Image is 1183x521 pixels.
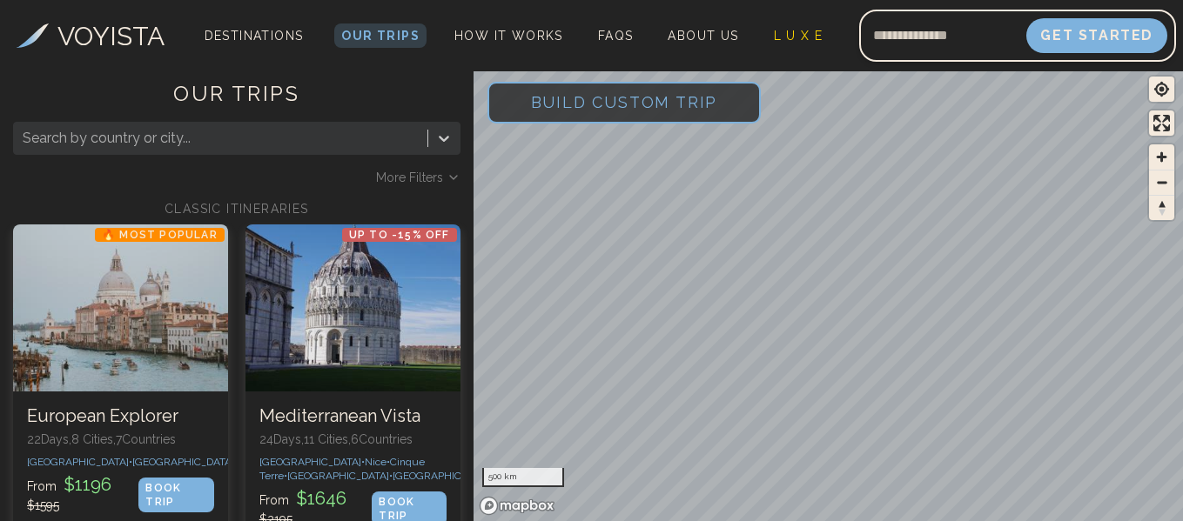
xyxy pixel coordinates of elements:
[1149,77,1174,102] button: Find my location
[447,23,570,48] a: How It Works
[503,65,746,139] span: Build Custom Trip
[95,228,225,242] p: 🔥 Most Popular
[454,29,563,43] span: How It Works
[661,23,745,48] a: About Us
[287,470,393,482] span: [GEOGRAPHIC_DATA] •
[13,200,460,217] h2: CLASSIC ITINERARIES
[1149,144,1174,170] button: Zoom in
[341,29,420,43] span: Our Trips
[474,68,1183,521] canvas: Map
[767,23,830,48] a: L U X E
[60,474,115,495] span: $ 1196
[1026,18,1167,53] button: Get Started
[479,496,555,516] a: Mapbox homepage
[27,405,214,427] h3: European Explorer
[1149,110,1174,136] button: Enter fullscreen
[27,498,59,512] span: $ 1595
[1149,170,1174,195] button: Zoom out
[668,29,738,43] span: About Us
[591,23,641,48] a: FAQs
[487,82,762,124] button: Build Custom Trip
[17,17,165,56] a: VOYISTA
[259,405,447,427] h3: Mediterranean Vista
[393,470,498,482] span: [GEOGRAPHIC_DATA] •
[138,478,213,512] div: BOOK TRIP
[198,22,311,73] span: Destinations
[365,456,390,468] span: Nice •
[482,468,564,487] div: 500 km
[27,472,138,514] p: From
[259,431,447,448] p: 24 Days, 11 Cities, 6 Countr ies
[27,431,214,448] p: 22 Days, 8 Cities, 7 Countr ies
[17,23,49,48] img: Voyista Logo
[1149,170,1174,195] span: Zoom out
[376,169,443,186] span: More Filters
[132,456,238,468] span: [GEOGRAPHIC_DATA] •
[27,456,132,468] span: [GEOGRAPHIC_DATA] •
[774,29,823,43] span: L U X E
[1149,196,1174,220] span: Reset bearing to north
[259,456,365,468] span: [GEOGRAPHIC_DATA] •
[342,228,457,242] p: Up to -15% OFF
[292,488,350,509] span: $ 1646
[13,80,460,122] h1: OUR TRIPS
[598,29,634,43] span: FAQs
[1149,195,1174,220] button: Reset bearing to north
[57,17,165,56] h3: VOYISTA
[859,15,1026,57] input: Email address
[334,23,427,48] a: Our Trips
